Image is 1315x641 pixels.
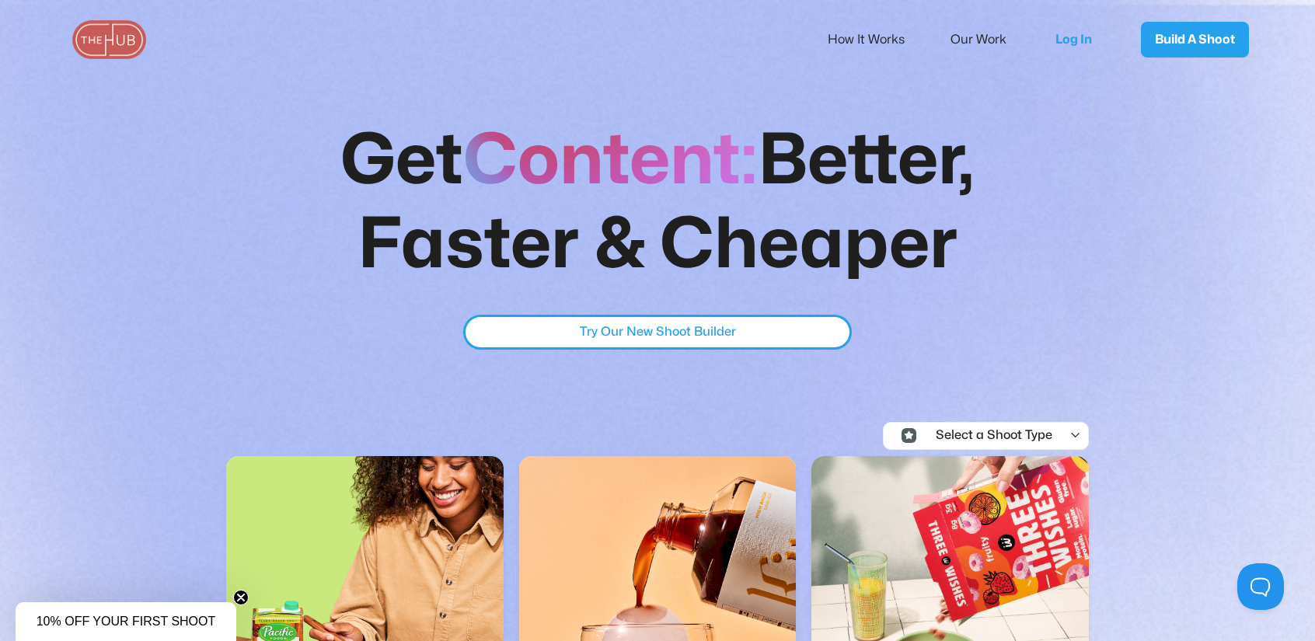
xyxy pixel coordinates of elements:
[923,429,1052,443] div: Select a Shoot Type
[233,590,249,605] button: Close teaser
[902,428,916,443] img: Icon Select Category - Localfinder X Webflow Template
[884,423,1148,449] div: Icon Select Category - Localfinder X Webflow TemplateSelect a Shoot Type
[950,23,1027,56] a: Our Work
[463,127,741,195] strong: Content
[1237,563,1284,610] iframe: Toggle Customer Support
[1040,14,1118,65] a: Log In
[463,315,852,350] a: Try Our New Shoot Builder
[340,127,463,195] strong: Get
[580,322,736,342] div: Try Our New Shoot Builder
[16,602,236,641] div: 10% OFF YOUR FIRST SHOOTClose teaser
[828,23,926,56] a: How It Works
[741,127,758,195] strong: :
[1069,429,1081,443] div: 
[37,615,216,628] span: 10% OFF YOUR FIRST SHOOT
[1141,22,1249,57] a: Build A Shoot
